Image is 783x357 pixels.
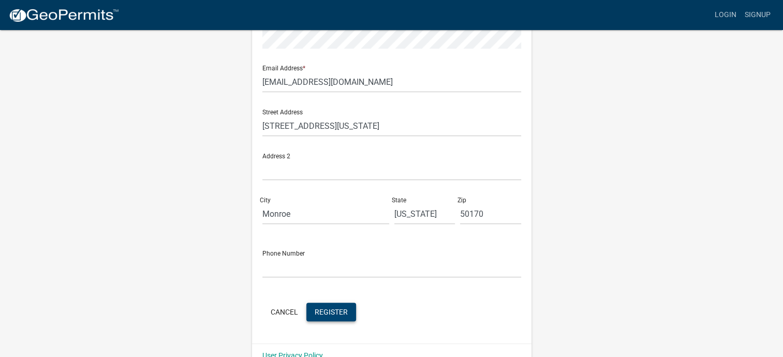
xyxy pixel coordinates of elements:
[315,307,348,316] span: Register
[262,303,306,321] button: Cancel
[741,5,775,25] a: Signup
[711,5,741,25] a: Login
[306,303,356,321] button: Register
